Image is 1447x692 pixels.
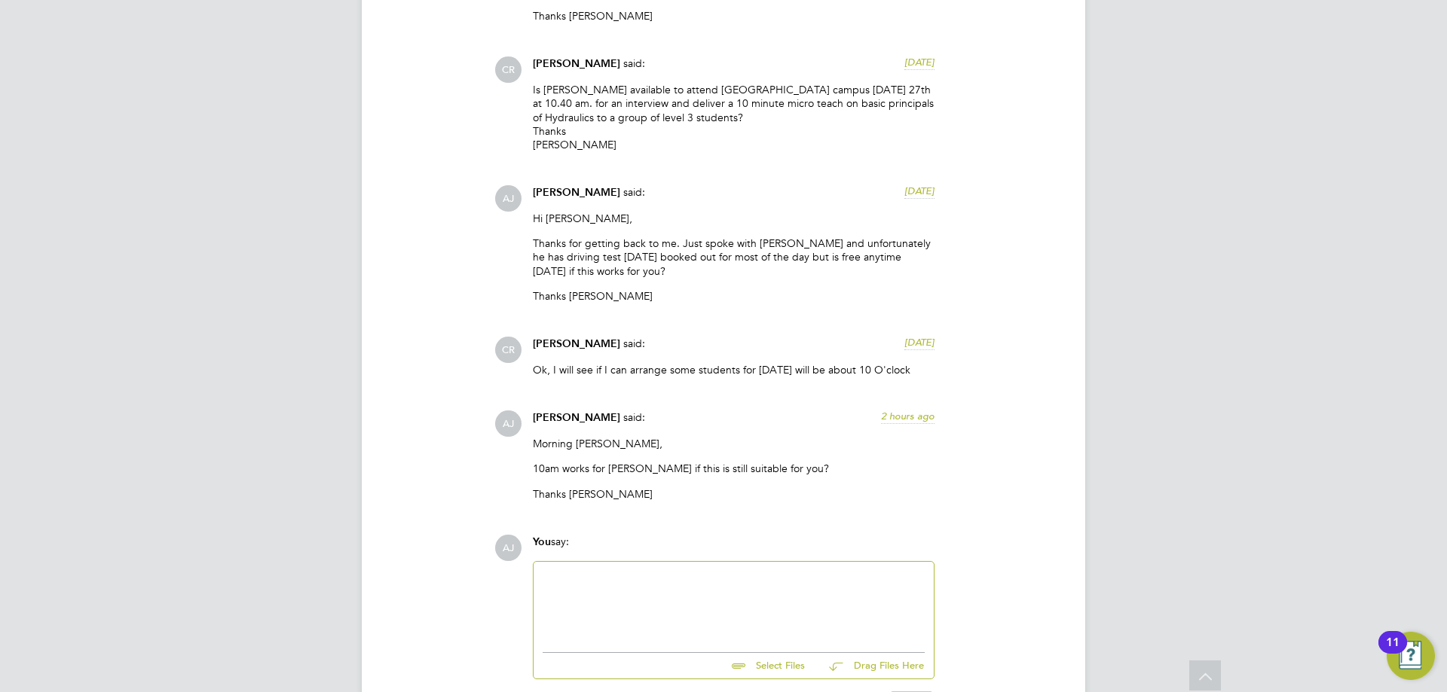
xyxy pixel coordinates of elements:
[623,337,645,350] span: said:
[881,410,935,422] span: 2 hours ago
[1386,642,1400,662] div: 11
[817,651,925,682] button: Drag Files Here
[495,337,522,363] span: CR
[533,9,935,23] p: Thanks [PERSON_NAME]
[533,535,935,561] div: say:
[533,186,620,199] span: [PERSON_NAME]
[495,410,522,437] span: AJ
[904,56,935,69] span: [DATE]
[904,184,935,197] span: [DATE]
[495,185,522,212] span: AJ
[533,411,620,424] span: [PERSON_NAME]
[533,535,551,548] span: You
[533,83,935,151] p: Is [PERSON_NAME] available to attend [GEOGRAPHIC_DATA] campus [DATE] 27th at 10.40 am. for an int...
[623,185,645,199] span: said:
[533,212,935,225] p: Hi [PERSON_NAME],
[533,337,620,350] span: [PERSON_NAME]
[533,462,935,475] p: 10am works for [PERSON_NAME] if this is still suitable for you?
[533,487,935,501] p: Thanks [PERSON_NAME]
[495,56,522,83] span: CR
[533,236,935,278] p: Thanks for getting back to me. Just spoke with [PERSON_NAME] and unfortunately he has driving tes...
[904,336,935,349] span: [DATE]
[1387,632,1435,680] button: Open Resource Center, 11 new notifications
[533,363,935,376] p: Ok, I will see if I can arrange some students for [DATE] will be about 10 O'clock
[623,410,645,424] span: said:
[533,289,935,303] p: Thanks [PERSON_NAME]
[495,535,522,561] span: AJ
[533,57,620,70] span: [PERSON_NAME]
[623,56,645,70] span: said:
[533,437,935,450] p: Morning [PERSON_NAME],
